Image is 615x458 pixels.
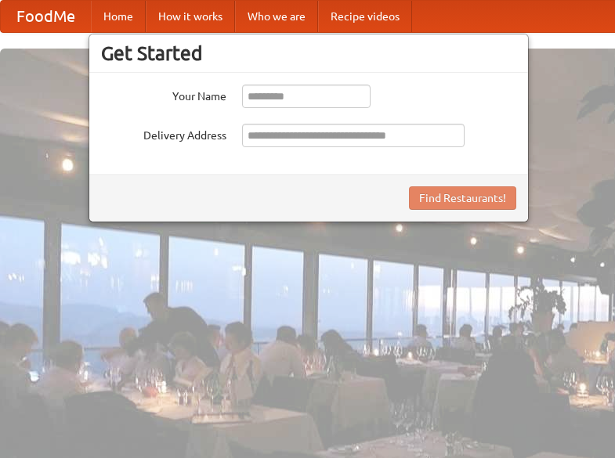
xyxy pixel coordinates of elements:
[146,1,235,32] a: How it works
[101,124,226,143] label: Delivery Address
[318,1,412,32] a: Recipe videos
[91,1,146,32] a: Home
[1,1,91,32] a: FoodMe
[101,41,516,65] h3: Get Started
[101,85,226,104] label: Your Name
[235,1,318,32] a: Who we are
[409,186,516,210] button: Find Restaurants!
